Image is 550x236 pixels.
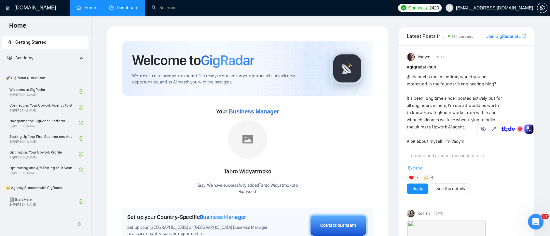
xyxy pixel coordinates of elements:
[416,174,419,181] span: 7
[537,5,547,10] span: setting
[9,84,79,99] a: Welcome to GigRadarBy[PERSON_NAME]
[79,168,83,172] span: check-circle
[418,210,430,217] span: Korlan
[6,3,10,13] img: logo
[7,55,33,61] span: Academy
[9,116,79,130] a: Navigating the GigRadar PlatformBy[PERSON_NAME]
[79,199,83,204] span: check-circle
[197,183,298,195] div: Yaay! We have successfully added Tanto Widyatmoko to
[229,108,279,115] span: Business Manager
[434,211,443,216] span: [DATE]
[79,136,83,141] span: check-circle
[407,74,426,80] span: @channel
[15,39,47,45] span: Getting Started
[407,32,446,40] span: Latest Posts from the GigRadar Community
[541,214,549,219] span: 12
[407,64,526,71] h1: # gigradar-hub
[537,3,547,13] button: setting
[4,21,32,35] span: Home
[331,52,364,85] img: gigradar-logo.png
[152,5,176,10] a: searchScanner
[127,214,246,221] h1: Set up your Country-Specific
[9,210,79,224] a: ⛔ Top 3 Mistakes of Pro Agencies
[132,73,320,85] span: We're excited to have you on board. Get ready to streamline your job search, unlock new opportuni...
[407,210,415,217] img: Korlan
[79,105,83,110] span: check-circle
[409,175,414,180] img: ❤️
[436,185,465,192] a: See the details
[408,4,428,11] span: Connects:
[76,5,96,10] a: homeHome
[216,108,279,115] span: Your
[77,221,84,227] span: double-left
[109,5,139,10] a: dashboardDashboard
[79,121,83,125] span: check-circle
[431,174,433,181] span: 4
[418,53,431,61] span: Vadym
[424,175,428,180] img: 🙌
[201,52,254,69] span: GigRadar
[522,33,526,38] span: export
[528,214,543,229] iframe: Intercom live chat
[537,5,547,10] a: setting
[197,166,298,177] div: Tanto Widyatmoko
[401,5,406,10] img: upwork-logo.png
[79,89,83,94] span: check-circle
[3,71,88,84] span: 🚀 GigRadar Quick Start
[228,120,267,159] img: placeholder.png
[431,184,470,194] button: See the details
[3,181,88,194] span: 👑 Agency Success with GigRadar
[9,100,79,114] a: Connecting Your Upwork Agency to GigRadarBy[PERSON_NAME]
[429,4,439,11] span: 2420
[320,222,356,229] div: Contact our team
[435,54,444,60] span: [DATE]
[447,6,452,10] span: user
[9,163,79,177] a: Optimizing and A/B Testing Your Scanner for Better ResultsBy[PERSON_NAME]
[2,36,89,49] li: Getting Started
[79,152,83,156] span: check-circle
[9,131,79,146] a: Setting Up Your First Scanner and Auto-BidderBy[PERSON_NAME]
[408,165,423,171] span: Expand
[15,55,33,61] span: Academy
[197,189,298,195] p: RipeSeed .
[452,34,474,39] span: 16 hours ago
[132,52,254,69] h1: Welcome to
[7,55,12,60] span: fund-projection-screen
[7,40,12,44] span: rocket
[9,194,79,209] a: 1️⃣ Start HereBy[PERSON_NAME]
[522,33,526,39] a: export
[9,147,79,161] a: Optimizing Your Upwork ProfileBy[PERSON_NAME]
[412,185,423,192] a: Reply
[407,53,415,61] img: Vadym
[407,184,428,194] button: Reply
[200,214,246,221] span: Business Manager
[487,33,521,40] a: Join GigRadar Slack Community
